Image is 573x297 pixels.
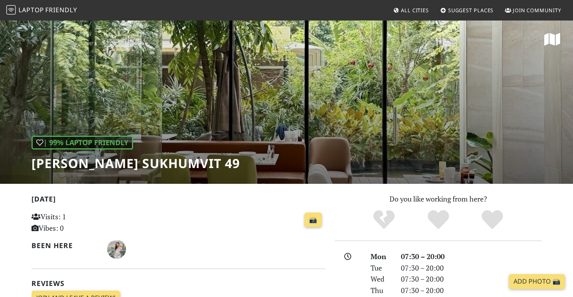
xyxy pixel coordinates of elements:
[366,273,396,285] div: Wed
[32,156,240,171] h1: [PERSON_NAME] Sukhumvit 49
[366,262,396,274] div: Tue
[357,209,411,231] div: No
[509,274,565,289] a: Add Photo 📸
[513,7,561,14] span: Join Community
[502,3,564,17] a: Join Community
[32,241,98,250] h2: Been here
[107,244,126,253] span: Chatchada Temsri
[401,7,429,14] span: All Cities
[335,193,542,205] p: Do you like working from here?
[396,285,547,296] div: 07:30 – 20:00
[32,279,325,288] h2: Reviews
[19,6,44,14] span: Laptop
[396,251,547,262] div: 07:30 – 20:00
[304,213,322,228] a: 📸
[411,209,465,231] div: Yes
[32,211,123,234] p: Visits: 1 Vibes: 0
[366,251,396,262] div: Mon
[396,262,547,274] div: 07:30 – 20:00
[32,136,133,149] div: | 99% Laptop Friendly
[465,209,519,231] div: Definitely!
[107,240,126,259] img: 6685-chatchada.jpg
[366,285,396,296] div: Thu
[6,5,16,15] img: LaptopFriendly
[32,195,325,206] h2: [DATE]
[448,7,494,14] span: Suggest Places
[437,3,497,17] a: Suggest Places
[45,6,77,14] span: Friendly
[396,273,547,285] div: 07:30 – 20:00
[390,3,432,17] a: All Cities
[6,4,77,17] a: LaptopFriendly LaptopFriendly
